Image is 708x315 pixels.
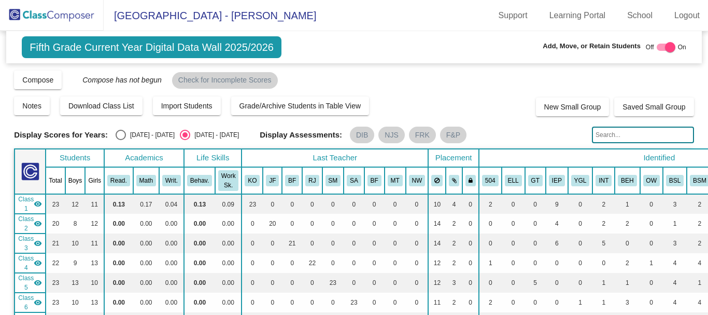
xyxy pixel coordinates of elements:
td: 0 [344,214,364,234]
td: 0 [546,253,568,273]
td: 0 [640,234,663,253]
span: Download Class List [68,102,134,110]
td: 0.17 [133,194,159,214]
input: Search... [592,127,694,143]
td: 0 [525,253,546,273]
td: 0.00 [184,253,215,273]
td: 2 [592,194,615,214]
span: Class 6 [18,293,34,312]
td: 0.00 [215,234,242,253]
td: 0 [385,273,406,293]
td: 0 [282,214,302,234]
td: 0.00 [184,273,215,293]
th: Life Skills [184,149,242,167]
td: 2 [479,293,502,312]
td: 0 [385,293,406,312]
td: 1 [640,253,663,273]
a: Support [490,7,536,24]
th: Jessica Forte [263,167,282,194]
td: 0.00 [104,234,133,253]
td: 0 [385,253,406,273]
td: 4 [663,293,687,312]
td: 0 [462,214,479,234]
td: 0 [406,273,429,293]
td: 21 [282,234,302,253]
td: 13 [85,293,104,312]
td: 0 [322,214,344,234]
span: Grade/Archive Students in Table View [239,102,361,110]
td: 0 [344,234,364,253]
th: Total [46,167,65,194]
td: 0 [344,273,364,293]
td: 0 [502,253,525,273]
td: 14 [428,234,446,253]
td: 10 [65,234,86,253]
td: 1 [615,194,640,214]
th: Basic Skills Student for ELA [663,167,687,194]
mat-chip: F&P [440,127,466,143]
td: 0 [302,234,322,253]
button: Writ. [162,175,181,186]
td: 22 [302,253,322,273]
td: 0 [568,194,593,214]
button: ELL [505,175,522,186]
button: Grade/Archive Students in Table View [231,97,370,115]
td: 0 [344,253,364,273]
span: Class 4 [18,254,34,272]
td: 0 [302,293,322,312]
td: 0 [640,214,663,234]
span: Display Assessments: [260,130,342,140]
td: 0 [479,234,502,253]
td: 0 [364,234,385,253]
mat-icon: visibility [34,298,42,307]
td: 0.00 [133,214,159,234]
button: SM [325,175,341,186]
td: 0 [525,293,546,312]
button: New Small Group [536,98,610,116]
td: Robert Johnson - No Class Name [15,253,46,273]
td: 2 [615,214,640,234]
td: 0 [242,273,263,293]
td: 0.00 [133,234,159,253]
td: 0 [263,293,282,312]
span: Class 3 [18,234,34,253]
button: Behav. [187,175,212,186]
td: 2 [446,214,463,234]
td: 3 [663,194,687,214]
span: On [678,43,686,52]
th: Placement [428,149,479,167]
button: Import Students [153,97,221,115]
mat-icon: visibility [34,220,42,228]
td: 0 [364,293,385,312]
td: 0 [568,234,593,253]
td: 12 [428,273,446,293]
mat-icon: visibility [34,279,42,287]
span: New Small Group [544,103,601,111]
th: Nancy Werner [406,167,429,194]
td: 0 [302,214,322,234]
button: INT [596,175,612,186]
span: Compose has not begun [72,76,162,84]
td: 1 [592,273,615,293]
button: RJ [305,175,319,186]
span: Import Students [161,102,213,110]
td: 2 [446,293,463,312]
td: 0 [462,293,479,312]
td: 0 [406,194,429,214]
button: BF [285,175,299,186]
td: 2 [592,214,615,234]
td: 0 [462,194,479,214]
td: 0 [322,293,344,312]
td: 0 [322,194,344,214]
td: 0.00 [104,253,133,273]
td: 0 [568,273,593,293]
td: 2 [615,253,640,273]
th: Shannon Armata [344,167,364,194]
button: Read. [107,175,130,186]
td: 0 [640,293,663,312]
th: Michele Tatum [385,167,406,194]
span: Class 5 [18,273,34,292]
td: 0 [568,214,593,234]
td: Bev Fackelman - No Class Name [15,234,46,253]
button: Math [136,175,156,186]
